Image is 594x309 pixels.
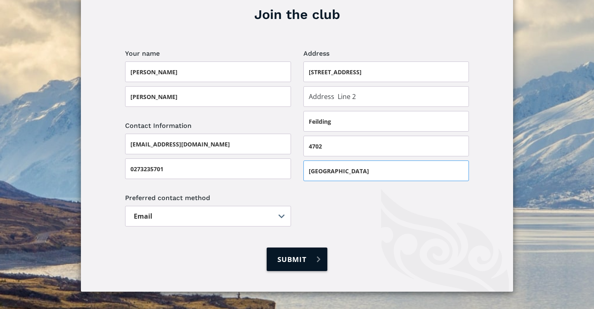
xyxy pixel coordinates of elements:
div: Preferred contact method [125,192,291,204]
input: Email [125,134,291,154]
input: Last name [125,86,291,107]
input: City [303,111,469,132]
input: Country [303,160,469,181]
input: Postal/Zip [303,136,469,156]
input: First name [125,61,291,82]
input: Address Line 2 [303,86,469,107]
h3: Join the club [95,6,499,23]
input: Phone [125,158,291,179]
input: Street Address [303,61,469,82]
legend: Contact Information [125,120,192,132]
form: Join the club [125,47,469,271]
input: Submit [267,248,327,271]
legend: Address [303,47,329,59]
legend: Your name [125,47,160,59]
